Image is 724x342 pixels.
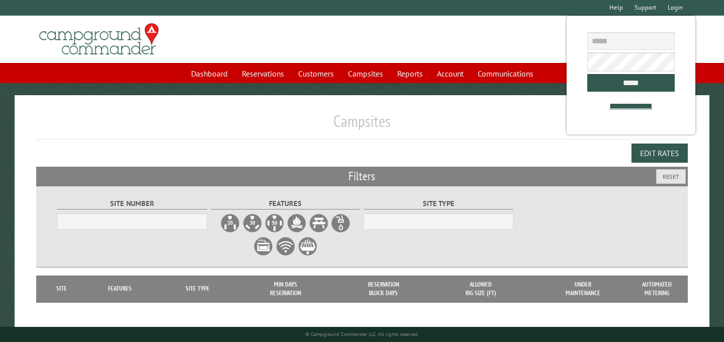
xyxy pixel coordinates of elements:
a: Reservations [236,64,290,83]
label: Water Hookup [331,213,351,233]
label: Site Number [57,198,207,210]
th: Automated metering [637,276,677,302]
label: Features [211,198,360,210]
a: Customers [292,64,340,83]
th: Site Type [158,276,237,302]
th: Min Days Reservation [237,276,335,302]
label: Sewer Hookup [253,236,274,256]
label: 30A Electrical Hookup [242,213,262,233]
img: Campground Commander [36,20,162,59]
button: Reset [656,169,686,184]
a: Campsites [342,64,389,83]
th: Features [81,276,158,302]
h2: Filters [36,167,688,186]
a: Reports [391,64,429,83]
label: WiFi Service [276,236,296,256]
small: © Campground Commander LLC. All rights reserved. [305,331,419,337]
th: Site [41,276,81,302]
th: Under Maintenance [529,276,637,302]
label: Grill [298,236,318,256]
a: Dashboard [185,64,234,83]
label: Firepit [287,213,307,233]
th: Reservation Block Days [334,276,432,302]
label: 50A Electrical Hookup [264,213,285,233]
a: Account [431,64,470,83]
th: Allowed Rig Size (ft) [432,276,529,302]
label: Site Type [364,198,513,210]
button: Edit Rates [631,144,688,163]
h1: Campsites [36,111,688,139]
a: Communications [472,64,539,83]
label: Picnic Table [309,213,329,233]
label: 20A Electrical Hookup [220,213,240,233]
